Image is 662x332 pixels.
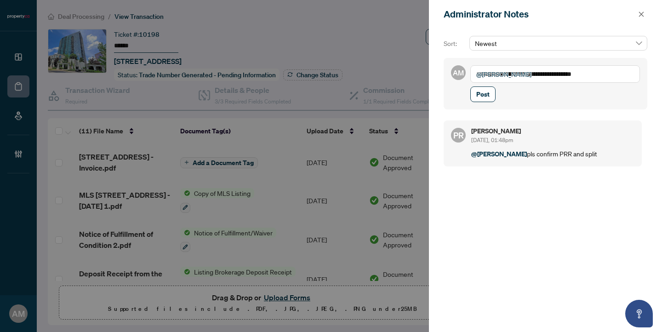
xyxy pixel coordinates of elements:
span: @[PERSON_NAME] [471,149,527,158]
span: Newest [475,36,642,50]
span: [DATE], 01:48pm [471,137,513,143]
button: Open asap [625,300,653,327]
div: Administrator Notes [444,7,635,21]
h5: [PERSON_NAME] [471,128,634,134]
span: Post [476,87,490,102]
button: Post [470,86,496,102]
span: PR [453,129,464,142]
p: Sort: [444,39,466,49]
span: close [638,11,645,17]
span: AM [453,67,464,78]
p: pls confirm PRR and split [471,149,634,159]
